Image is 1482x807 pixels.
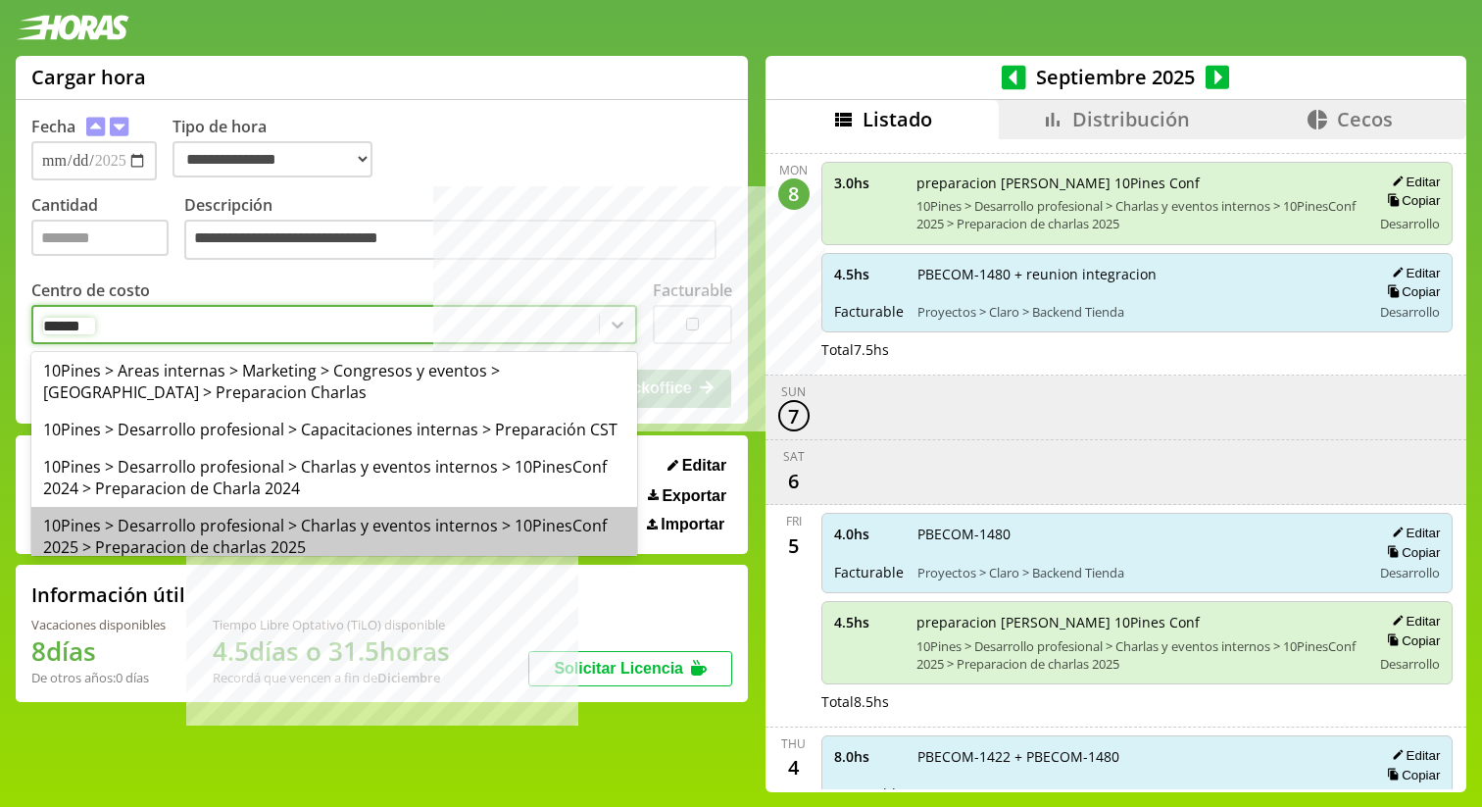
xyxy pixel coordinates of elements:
[916,197,1358,232] span: 10Pines > Desarrollo profesional > Charlas y eventos internos > 10PinesConf 2025 > Preparacion de...
[916,174,1358,192] span: preparacion [PERSON_NAME] 10Pines Conf
[31,669,166,686] div: De otros años: 0 días
[642,486,732,506] button: Exportar
[377,669,440,686] b: Diciembre
[528,651,732,686] button: Solicitar Licencia
[834,265,904,283] span: 4.5 hs
[1386,613,1440,630] button: Editar
[1386,174,1440,190] button: Editar
[863,106,932,132] span: Listado
[16,15,129,40] img: logotipo
[917,265,1358,283] span: PBECOM-1480 + reunion integracion
[1380,215,1440,232] span: Desarrollo
[834,174,903,192] span: 3.0 hs
[1386,525,1440,541] button: Editar
[31,116,75,137] label: Fecha
[778,530,810,561] div: 5
[31,581,185,608] h2: Información útil
[1381,632,1440,649] button: Copiar
[173,141,372,177] select: Tipo de hora
[834,302,904,321] span: Facturable
[781,383,806,400] div: Sun
[1381,767,1440,783] button: Copiar
[1072,106,1190,132] span: Distribución
[184,220,716,261] textarea: Descripción
[821,692,1454,711] div: Total 8.5 hs
[661,516,724,533] span: Importar
[778,465,810,496] div: 6
[917,564,1358,581] span: Proyectos > Claro > Backend Tienda
[834,525,904,543] span: 4.0 hs
[781,735,806,752] div: Thu
[1386,265,1440,281] button: Editar
[834,563,904,581] span: Facturable
[31,352,637,411] div: 10Pines > Areas internas > Marketing > Congresos y eventos > [GEOGRAPHIC_DATA] > Preparacion Charlas
[31,448,637,507] div: 10Pines > Desarrollo profesional > Charlas y eventos internos > 10PinesConf 2024 > Preparacion de...
[31,411,637,448] div: 10Pines > Desarrollo profesional > Capacitaciones internas > Preparación CST
[173,116,388,180] label: Tipo de hora
[213,616,450,633] div: Tiempo Libre Optativo (TiLO) disponible
[1380,303,1440,321] span: Desarrollo
[1381,192,1440,209] button: Copiar
[662,487,726,505] span: Exportar
[786,513,802,530] div: Fri
[917,785,1358,803] span: Proyectos > Claro > Backend Tienda
[779,162,808,178] div: Mon
[916,613,1358,631] span: preparacion [PERSON_NAME] 10Pines Conf
[1386,747,1440,764] button: Editar
[834,784,904,803] span: Facturable
[31,220,169,256] input: Cantidad
[1337,106,1393,132] span: Cecos
[1381,283,1440,300] button: Copiar
[662,456,732,476] button: Editar
[834,747,904,766] span: 8.0 hs
[917,747,1358,766] span: PBECOM-1422 + PBECOM-1480
[31,616,166,633] div: Vacaciones disponibles
[1026,64,1206,90] span: Septiembre 2025
[1381,544,1440,561] button: Copiar
[554,660,683,677] span: Solicitar Licencia
[778,400,810,431] div: 7
[31,633,166,669] h1: 8 días
[184,194,732,266] label: Descripción
[653,279,732,301] label: Facturable
[834,613,903,631] span: 4.5 hs
[1380,564,1440,581] span: Desarrollo
[778,752,810,783] div: 4
[778,178,810,210] div: 8
[766,139,1466,789] div: scrollable content
[917,525,1358,543] span: PBECOM-1480
[31,194,184,266] label: Cantidad
[213,669,450,686] div: Recordá que vencen a fin de
[917,303,1358,321] span: Proyectos > Claro > Backend Tienda
[31,507,637,566] div: 10Pines > Desarrollo profesional > Charlas y eventos internos > 10PinesConf 2025 > Preparacion de...
[821,340,1454,359] div: Total 7.5 hs
[1380,655,1440,673] span: Desarrollo
[31,279,150,301] label: Centro de costo
[916,637,1358,673] span: 10Pines > Desarrollo profesional > Charlas y eventos internos > 10PinesConf 2025 > Preparacion de...
[1380,785,1440,803] span: Desarrollo
[213,633,450,669] h1: 4.5 días o 31.5 horas
[682,457,726,475] span: Editar
[783,448,805,465] div: Sat
[31,64,146,90] h1: Cargar hora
